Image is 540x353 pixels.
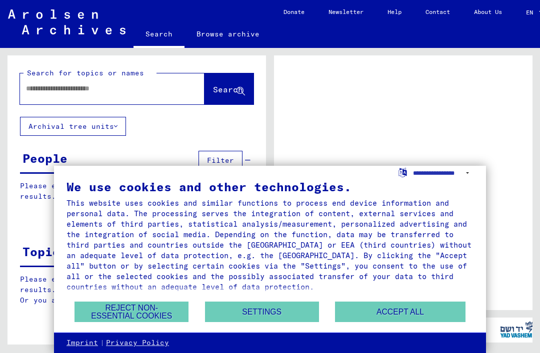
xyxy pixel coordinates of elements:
span: Filter [207,156,234,165]
button: Accept all [335,302,465,322]
div: This website uses cookies and similar functions to process end device information and personal da... [66,198,473,292]
a: Browse archive [184,22,271,46]
div: Topics [22,243,67,261]
mat-label: Search for topics or names [27,68,144,77]
button: Settings [205,302,319,322]
div: We use cookies and other technologies. [66,181,473,193]
button: Filter [198,151,242,170]
a: Privacy Policy [106,338,169,348]
a: Search [133,22,184,48]
span: EN [526,9,537,16]
p: Please enter a search term or set filters to get results. Or you also can browse the manually. [20,274,253,306]
button: Archival tree units [20,117,126,136]
button: Search [204,73,253,104]
img: yv_logo.png [498,317,535,342]
img: Arolsen_neg.svg [8,9,125,34]
p: Please enter a search term or set filters to get results. [20,181,253,202]
span: Search [213,84,243,94]
div: People [22,149,67,167]
a: Imprint [66,338,98,348]
button: Reject non-essential cookies [74,302,188,322]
